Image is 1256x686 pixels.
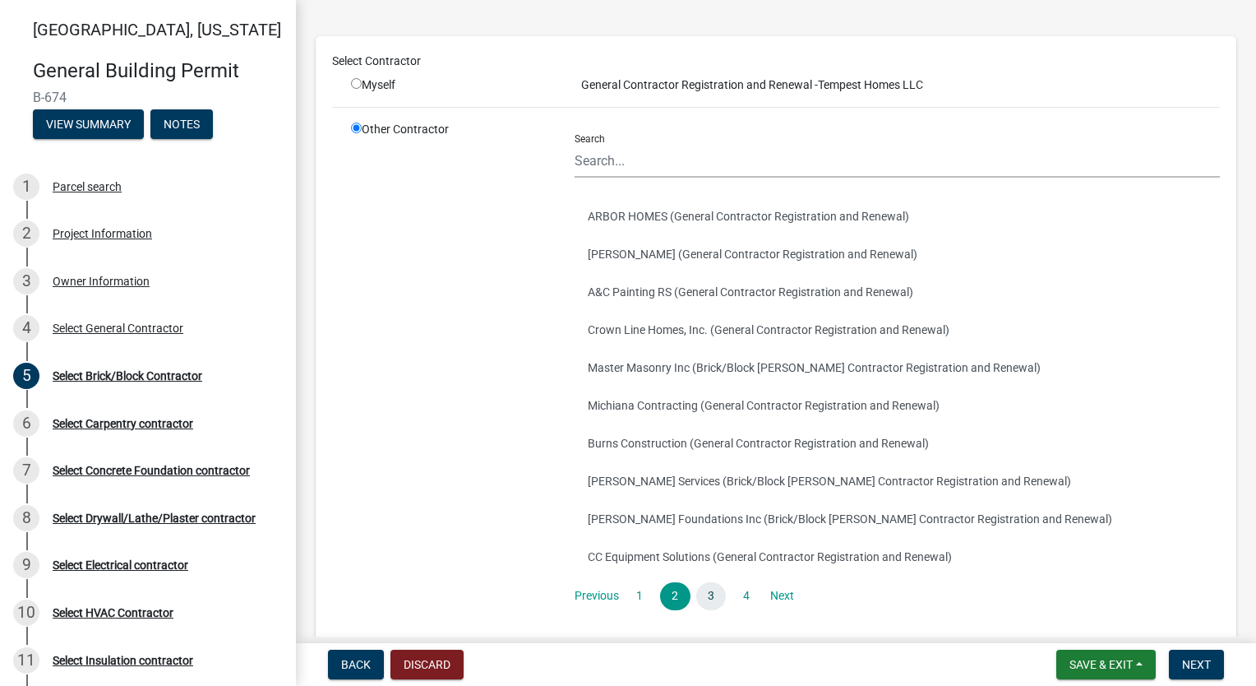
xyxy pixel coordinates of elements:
button: [PERSON_NAME] (General Contractor Registration and Renewal) [575,235,1220,273]
div: Other Contractor [339,121,562,623]
wm-modal-confirm: Notes [150,118,213,132]
button: Back [328,650,384,679]
button: [PERSON_NAME] Services (Brick/Block [PERSON_NAME] Contractor Registration and Renewal) [575,462,1220,500]
div: 3 [13,268,39,294]
div: 7 [13,457,39,484]
div: Project Information [53,228,152,239]
span: Save & Exit [1069,658,1133,671]
div: 11 [13,647,39,674]
div: Owner Information [53,276,150,287]
h4: General Building Permit [33,59,283,83]
div: Tempest Homes LLC [562,76,1232,94]
span: General Contractor Registration and Renewal - [575,78,818,91]
div: Select HVAC Contractor [53,607,173,619]
a: Next [767,582,797,610]
div: Select Brick/Block Contractor [53,370,202,382]
div: Select Drywall/Lathe/Plaster contractor [53,512,256,524]
div: Myself [351,76,550,94]
div: Select Electrical contractor [53,559,188,571]
button: Save & Exit [1056,650,1156,679]
div: Select Insulation contractor [53,655,193,666]
a: 1 [625,582,654,610]
a: 3 [696,582,726,610]
button: Next [1169,650,1224,679]
div: 4 [13,315,39,341]
div: Select Carpentry contractor [53,418,193,429]
div: 10 [13,600,39,626]
button: Notes [150,109,213,139]
div: Select Contractor [320,53,1232,70]
wm-modal-confirm: Summary [33,118,144,132]
div: 2 [13,220,39,247]
div: 8 [13,505,39,531]
button: Burns Construction (General Contractor Registration and Renewal) [575,424,1220,462]
button: ARBOR HOMES (General Contractor Registration and Renewal) [575,197,1220,235]
span: [GEOGRAPHIC_DATA], [US_STATE] [33,20,281,39]
button: Master Masonry Inc (Brick/Block [PERSON_NAME] Contractor Registration and Renewal) [575,349,1220,387]
a: 2 [660,582,690,610]
button: Discard [390,650,464,679]
nav: Page navigation [575,582,1220,610]
a: 4 [732,582,761,610]
div: Select General Contractor [53,322,183,334]
a: Previous [575,582,619,610]
div: 9 [13,552,39,578]
span: B-674 [33,90,263,105]
div: Parcel search [53,181,122,192]
div: 6 [13,410,39,437]
input: Search... [575,144,1220,178]
button: Crown Line Homes, Inc. (General Contractor Registration and Renewal) [575,311,1220,349]
div: 1 [13,174,39,200]
div: Select Concrete Foundation contractor [53,465,250,476]
button: CC Equipment Solutions (General Contractor Registration and Renewal) [575,538,1220,576]
span: Next [1182,658,1211,671]
button: [PERSON_NAME] Foundations Inc (Brick/Block [PERSON_NAME] Contractor Registration and Renewal) [575,500,1220,538]
span: Back [341,658,371,671]
div: 5 [13,363,39,389]
button: Michiana Contracting (General Contractor Registration and Renewal) [575,387,1220,424]
button: A&C Painting RS (General Contractor Registration and Renewal) [575,273,1220,311]
button: View Summary [33,109,144,139]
